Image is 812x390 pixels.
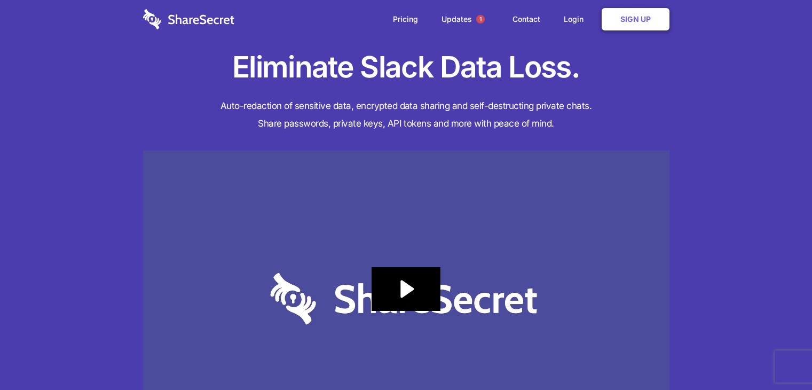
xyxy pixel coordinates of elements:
a: Login [553,3,600,36]
img: logo-wordmark-white-trans-d4663122ce5f474addd5e946df7df03e33cb6a1c49d2221995e7729f52c070b2.svg [143,9,234,29]
span: 1 [476,15,485,24]
button: Play Video: Sharesecret Slack Extension [372,267,440,311]
a: Sign Up [602,8,669,30]
a: Pricing [382,3,429,36]
h4: Auto-redaction of sensitive data, encrypted data sharing and self-destructing private chats. Shar... [143,97,669,132]
a: Contact [502,3,551,36]
h1: Eliminate Slack Data Loss. [143,48,669,87]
